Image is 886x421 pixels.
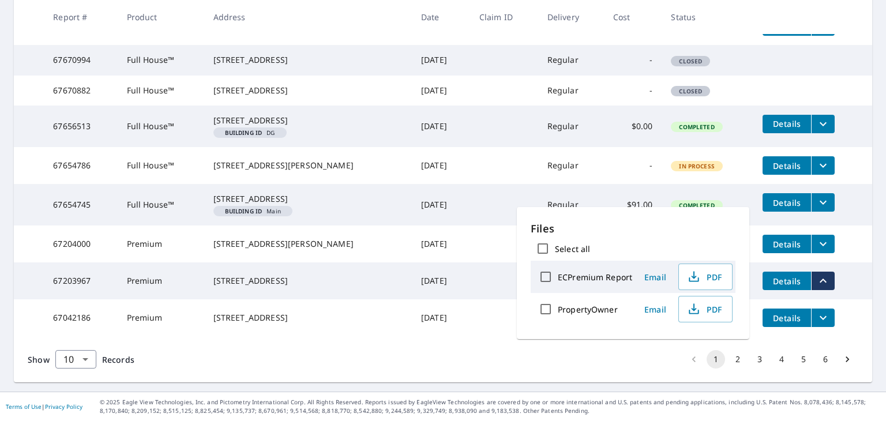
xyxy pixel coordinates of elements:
span: Main [218,208,288,214]
button: filesDropdownBtn-67654745 [811,193,835,212]
td: 67654786 [44,147,117,184]
button: Go to next page [838,350,857,369]
button: filesDropdownBtn-67203967 [811,272,835,290]
span: Details [769,239,804,250]
td: 67670994 [44,45,117,75]
label: Select all [555,243,590,254]
nav: pagination navigation [683,350,858,369]
button: Go to page 5 [794,350,813,369]
button: filesDropdownBtn-67654786 [811,156,835,175]
td: - [604,147,662,184]
span: Closed [672,87,709,95]
button: filesDropdownBtn-67204000 [811,235,835,253]
button: page 1 [707,350,725,369]
em: Building ID [225,130,262,136]
span: Details [769,197,804,208]
td: Premium [118,299,204,336]
td: $91.00 [604,184,662,225]
span: Closed [672,57,709,65]
a: Privacy Policy [45,403,82,411]
td: Full House™ [118,106,204,147]
span: Show [28,354,50,365]
button: detailsBtn-67654745 [763,193,811,212]
button: Go to page 2 [729,350,747,369]
button: detailsBtn-67204000 [763,235,811,253]
button: Go to page 6 [816,350,835,369]
button: detailsBtn-67203967 [763,272,811,290]
td: Regular [538,45,604,75]
td: 67654745 [44,184,117,225]
span: Details [769,160,804,171]
span: Records [102,354,134,365]
em: Building ID [225,208,262,214]
td: 67670882 [44,76,117,106]
td: Full House™ [118,45,204,75]
button: Email [637,268,674,286]
td: 67203967 [44,262,117,299]
p: | [6,403,82,410]
td: 67042186 [44,299,117,336]
label: ECPremium Report [558,272,632,283]
td: [DATE] [412,106,470,147]
span: Details [769,118,804,129]
button: filesDropdownBtn-67042186 [811,309,835,327]
td: Premium [118,225,204,262]
td: Full House™ [118,76,204,106]
div: [STREET_ADDRESS][PERSON_NAME] [213,160,403,171]
div: [STREET_ADDRESS] [213,275,403,287]
td: [DATE] [412,45,470,75]
td: - [604,45,662,75]
td: [DATE] [412,262,470,299]
td: Regular [538,184,604,225]
span: In Process [672,162,722,170]
td: Regular [538,147,604,184]
td: Regular [538,76,604,106]
td: Premium [118,262,204,299]
div: [STREET_ADDRESS] [213,312,403,324]
td: [DATE] [412,184,470,225]
div: [STREET_ADDRESS][PERSON_NAME] [213,238,403,250]
button: Go to page 4 [772,350,791,369]
td: - [604,76,662,106]
div: [STREET_ADDRESS] [213,115,403,126]
div: [STREET_ADDRESS] [213,193,403,205]
button: detailsBtn-67656513 [763,115,811,133]
td: [DATE] [412,147,470,184]
td: [DATE] [412,76,470,106]
span: PDF [686,270,723,284]
a: Terms of Use [6,403,42,411]
button: PDF [678,296,733,322]
label: PropertyOwner [558,304,618,315]
td: [DATE] [412,225,470,262]
div: 10 [55,343,96,375]
td: [DATE] [412,299,470,336]
button: PDF [678,264,733,290]
p: © 2025 Eagle View Technologies, Inc. and Pictometry International Corp. All Rights Reserved. Repo... [100,398,880,415]
td: 67656513 [44,106,117,147]
td: Full House™ [118,147,204,184]
span: PDF [686,302,723,316]
td: $0.00 [604,106,662,147]
span: Details [769,313,804,324]
span: Completed [672,201,721,209]
span: Email [641,272,669,283]
td: Full House™ [118,184,204,225]
button: Go to page 3 [750,350,769,369]
td: Regular [538,106,604,147]
span: Email [641,304,669,315]
button: filesDropdownBtn-67656513 [811,115,835,133]
button: detailsBtn-67654786 [763,156,811,175]
button: Email [637,300,674,318]
div: [STREET_ADDRESS] [213,54,403,66]
td: 67204000 [44,225,117,262]
span: DG [218,130,282,136]
div: Show 10 records [55,350,96,369]
span: Completed [672,123,721,131]
button: detailsBtn-67042186 [763,309,811,327]
p: Files [531,221,735,236]
div: [STREET_ADDRESS] [213,85,403,96]
span: Details [769,276,804,287]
